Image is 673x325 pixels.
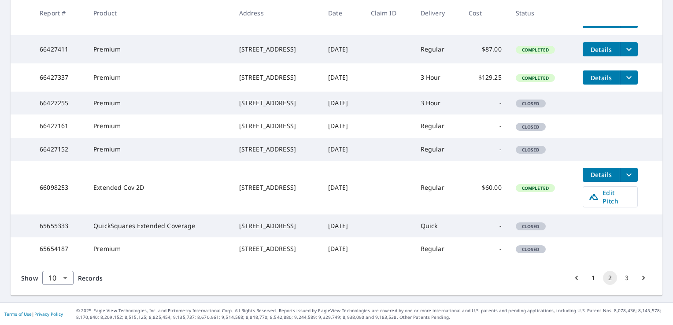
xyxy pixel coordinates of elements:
button: filesDropdownBtn-66098253 [620,168,638,182]
button: Go to previous page [569,271,584,285]
td: [DATE] [321,138,363,161]
button: Go to page 1 [586,271,600,285]
td: [DATE] [321,161,363,214]
div: [STREET_ADDRESS] [239,45,314,54]
td: [DATE] [321,114,363,137]
td: Regular [414,161,462,214]
span: Completed [517,75,554,81]
nav: pagination navigation [568,271,652,285]
td: [DATE] [321,237,363,260]
td: Regular [414,138,462,161]
td: Premium [86,63,232,92]
td: Regular [414,237,462,260]
td: 66427161 [33,114,86,137]
button: filesDropdownBtn-66427411 [620,42,638,56]
td: Premium [86,92,232,114]
button: page 2 [603,271,617,285]
td: 66427337 [33,63,86,92]
td: - [462,92,509,114]
td: 3 Hour [414,92,462,114]
td: [DATE] [321,92,363,114]
td: - [462,237,509,260]
a: Edit Pitch [583,186,638,207]
span: Completed [517,185,554,191]
td: $129.25 [462,63,509,92]
div: [STREET_ADDRESS] [239,145,314,154]
span: Closed [517,100,545,107]
button: Go to page 3 [620,271,634,285]
td: Premium [86,237,232,260]
td: $87.00 [462,35,509,63]
td: 66427152 [33,138,86,161]
button: detailsBtn-66098253 [583,168,620,182]
div: [STREET_ADDRESS] [239,222,314,230]
button: filesDropdownBtn-66427337 [620,70,638,85]
p: © 2025 Eagle View Technologies, Inc. and Pictometry International Corp. All Rights Reserved. Repo... [76,307,669,321]
td: Premium [86,35,232,63]
button: Go to next page [636,271,651,285]
span: Closed [517,147,545,153]
a: Privacy Policy [34,311,63,317]
td: Regular [414,35,462,63]
div: [STREET_ADDRESS] [239,99,314,107]
span: Closed [517,124,545,130]
button: detailsBtn-66427337 [583,70,620,85]
span: Edit Pitch [588,188,632,205]
td: 66427411 [33,35,86,63]
td: Regular [414,114,462,137]
td: - [462,214,509,237]
td: 66098253 [33,161,86,214]
span: Details [588,45,614,54]
td: - [462,114,509,137]
td: QuickSquares Extended Coverage [86,214,232,237]
td: Quick [414,214,462,237]
a: Terms of Use [4,311,32,317]
button: detailsBtn-66427411 [583,42,620,56]
span: Closed [517,246,545,252]
td: - [462,138,509,161]
td: 66427255 [33,92,86,114]
td: [DATE] [321,63,363,92]
span: Details [588,170,614,179]
span: Records [78,274,103,282]
td: [DATE] [321,35,363,63]
td: Extended Cov 2D [86,161,232,214]
td: Premium [86,114,232,137]
td: $60.00 [462,161,509,214]
div: [STREET_ADDRESS] [239,73,314,82]
span: Completed [517,47,554,53]
div: [STREET_ADDRESS] [239,122,314,130]
span: Details [588,74,614,82]
div: 10 [42,266,74,290]
p: | [4,311,63,317]
td: 65655333 [33,214,86,237]
div: [STREET_ADDRESS] [239,244,314,253]
td: [DATE] [321,214,363,237]
span: Closed [517,223,545,229]
td: Premium [86,138,232,161]
div: [STREET_ADDRESS] [239,183,314,192]
td: 65654187 [33,237,86,260]
td: 3 Hour [414,63,462,92]
span: Show [21,274,38,282]
div: Show 10 records [42,271,74,285]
